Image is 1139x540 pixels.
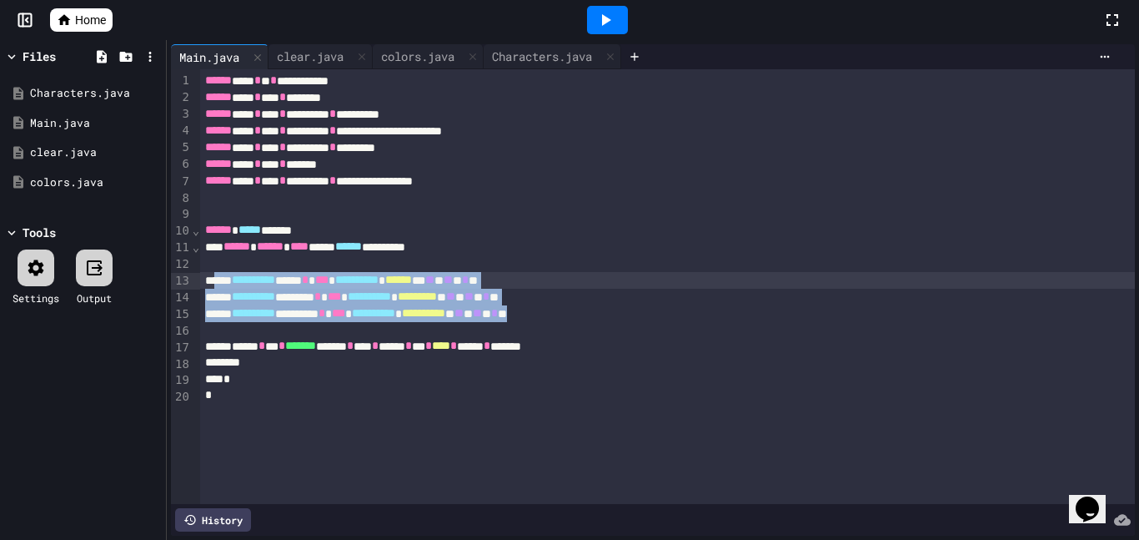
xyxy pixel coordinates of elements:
div: 18 [171,356,192,373]
div: colors.java [30,174,160,191]
div: Output [77,290,112,305]
div: Files [23,48,56,65]
div: 17 [171,340,192,356]
div: 5 [171,139,192,156]
div: clear.java [268,48,352,65]
div: 8 [171,190,192,207]
div: 20 [171,389,192,406]
div: 10 [171,223,192,240]
div: 11 [171,240,192,256]
div: 4 [171,123,192,139]
div: 9 [171,206,192,223]
div: 13 [171,273,192,290]
div: 2 [171,89,192,106]
div: 19 [171,372,192,389]
div: clear.java [30,144,160,161]
div: 7 [171,174,192,190]
span: Fold line [192,240,200,254]
div: clear.java [268,44,373,69]
div: Main.java [30,115,160,132]
div: colors.java [373,44,484,69]
div: 6 [171,156,192,173]
div: 14 [171,290,192,306]
div: 16 [171,323,192,340]
div: 3 [171,106,192,123]
div: 1 [171,73,192,89]
div: Characters.java [484,44,621,69]
iframe: chat widget [1069,473,1122,523]
span: Fold line [192,224,200,237]
div: Settings [13,290,59,305]
div: 12 [171,256,192,273]
div: 15 [171,306,192,323]
div: Tools [23,224,56,241]
span: Home [75,12,106,28]
div: Characters.java [30,85,160,102]
div: Characters.java [484,48,600,65]
div: Main.java [171,44,268,69]
div: Main.java [171,48,248,66]
div: colors.java [373,48,463,65]
div: History [175,508,251,532]
a: Home [50,8,113,32]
